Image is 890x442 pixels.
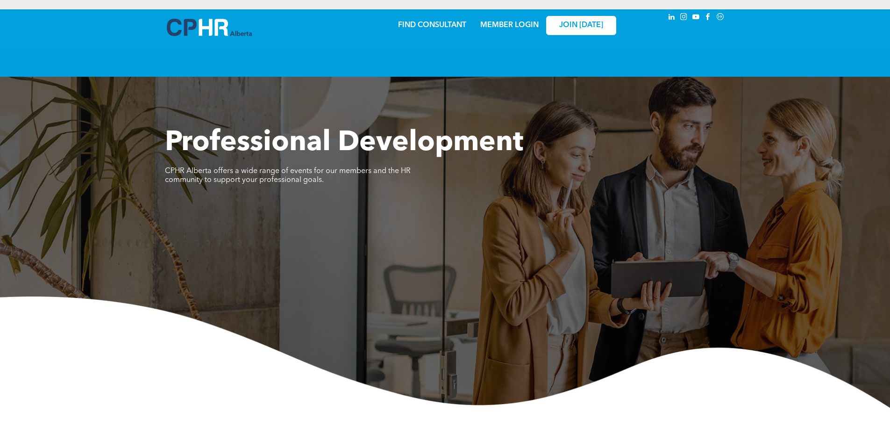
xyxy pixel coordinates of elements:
[691,12,701,24] a: youtube
[480,22,539,29] a: MEMBER LOGIN
[715,12,726,24] a: Social network
[165,129,523,157] span: Professional Development
[398,22,466,29] a: FIND CONSULTANT
[546,16,616,35] a: JOIN [DATE]
[165,167,411,184] span: CPHR Alberta offers a wide range of events for our members and the HR community to support your p...
[667,12,677,24] a: linkedin
[679,12,689,24] a: instagram
[559,21,603,30] span: JOIN [DATE]
[167,19,252,36] img: A blue and white logo for cp alberta
[703,12,713,24] a: facebook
